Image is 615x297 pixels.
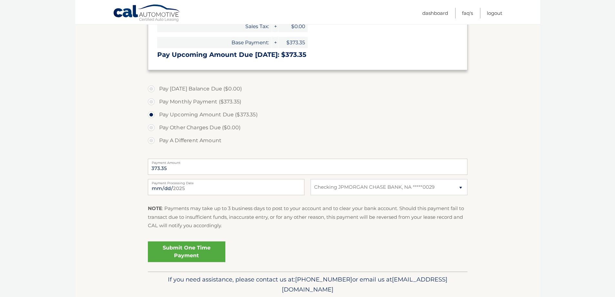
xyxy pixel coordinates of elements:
[157,37,272,48] span: Base Payment:
[148,179,304,184] label: Payment Processing Date
[152,274,463,295] p: If you need assistance, please contact us at: or email us at
[272,37,278,48] span: +
[462,8,473,18] a: FAQ's
[272,21,278,32] span: +
[279,21,308,32] span: $0.00
[422,8,448,18] a: Dashboard
[113,4,181,23] a: Cal Automotive
[148,159,467,175] input: Payment Amount
[148,241,225,262] a: Submit One Time Payment
[295,276,352,283] span: [PHONE_NUMBER]
[279,37,308,48] span: $373.35
[148,205,162,211] strong: NOTE
[148,108,467,121] label: Pay Upcoming Amount Due ($373.35)
[148,134,467,147] label: Pay A Different Amount
[157,21,272,32] span: Sales Tax:
[157,51,458,59] h3: Pay Upcoming Amount Due [DATE]: $373.35
[148,121,467,134] label: Pay Other Charges Due ($0.00)
[148,179,304,195] input: Payment Date
[487,8,502,18] a: Logout
[148,82,467,95] label: Pay [DATE] Balance Due ($0.00)
[148,204,467,230] p: : Payments may take up to 3 business days to post to your account and to clear your bank account....
[148,159,467,164] label: Payment Amount
[148,95,467,108] label: Pay Monthly Payment ($373.35)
